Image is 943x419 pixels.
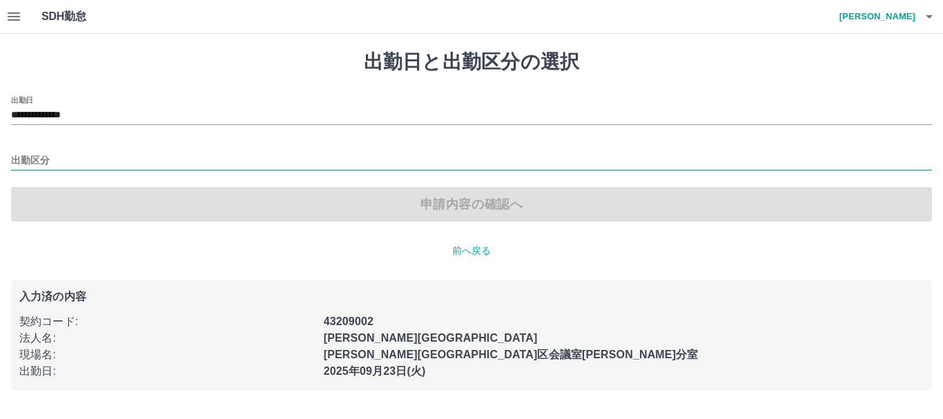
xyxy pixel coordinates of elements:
[324,365,426,377] b: 2025年09月23日(火)
[19,291,924,302] p: 入力済の内容
[19,330,315,347] p: 法人名 :
[19,313,315,330] p: 契約コード :
[324,315,373,327] b: 43209002
[324,349,699,360] b: [PERSON_NAME][GEOGRAPHIC_DATA]区会議室[PERSON_NAME]分室
[324,332,538,344] b: [PERSON_NAME][GEOGRAPHIC_DATA]
[19,347,315,363] p: 現場名 :
[11,95,33,105] label: 出勤日
[11,244,932,258] p: 前へ戻る
[11,50,932,74] h1: 出勤日と出勤区分の選択
[19,363,315,380] p: 出勤日 :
